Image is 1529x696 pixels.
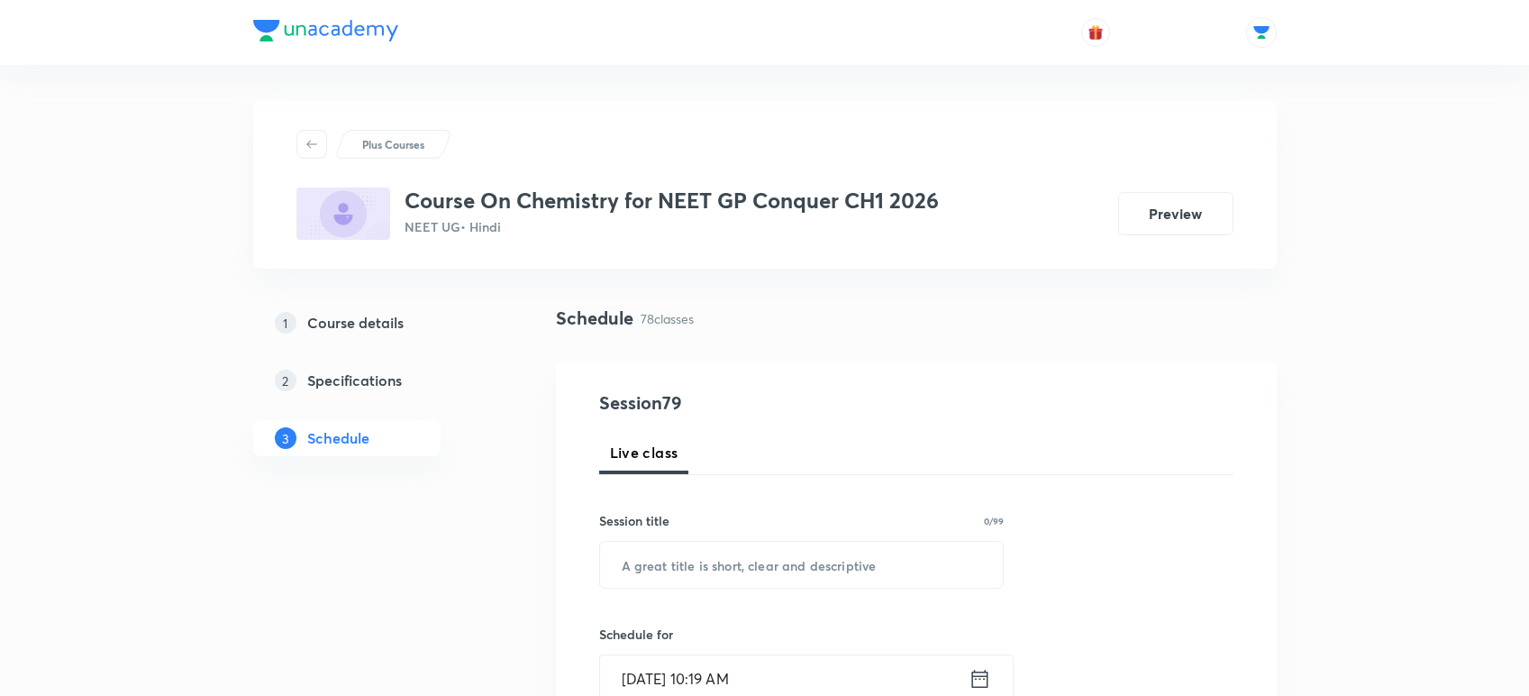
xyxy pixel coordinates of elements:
[599,511,669,530] h6: Session title
[1081,18,1110,47] button: avatar
[296,188,390,240] img: B4AAB0DC-6164-4876-96CF-B3E82AFD49D1_plus.png
[984,517,1004,526] p: 0/99
[405,217,939,236] p: NEET UG • Hindi
[307,312,404,334] h5: Course details
[556,305,633,332] h4: Schedule
[405,188,939,214] h3: Course On Chemistry for NEET GP Conquer CH1 2026
[307,370,402,391] h5: Specifications
[599,389,928,417] h4: Session 79
[253,362,498,398] a: 2Specifications
[253,20,398,46] a: Company Logo
[253,305,498,341] a: 1Course details
[253,20,398,41] img: Company Logo
[1088,24,1104,41] img: avatar
[307,427,369,449] h5: Schedule
[275,312,296,334] p: 1
[610,442,678,463] span: Live class
[641,309,694,328] p: 78 classes
[275,427,296,449] p: 3
[599,625,1005,644] h6: Schedule for
[1246,17,1277,48] img: Abhishek Singh
[362,136,424,152] p: Plus Courses
[600,542,1004,588] input: A great title is short, clear and descriptive
[1118,192,1233,235] button: Preview
[275,370,296,391] p: 2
